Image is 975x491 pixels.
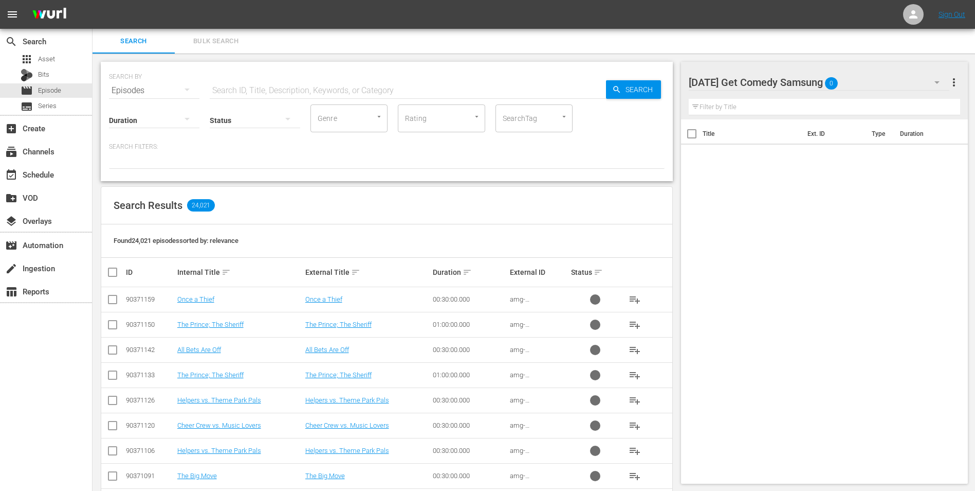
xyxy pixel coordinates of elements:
span: menu [6,8,19,21]
button: Search [606,80,661,99]
img: ans4CAIJ8jUAAAAAAAAAAAAAAAAAAAAAAAAgQb4GAAAAAAAAAAAAAAAAAAAAAAAAJMjXAAAAAAAAAAAAAAAAAAAAAAAAgAT5G... [25,3,74,27]
span: Ingestion [5,262,17,275]
div: 90371120 [126,422,174,429]
span: playlist_add [629,445,641,457]
div: 90371091 [126,472,174,480]
div: 90371133 [126,371,174,379]
span: Search [99,36,169,47]
a: Once a Thief [305,295,342,303]
button: playlist_add [622,439,647,463]
span: sort [594,268,603,277]
a: Helpers vs. Theme Park Pals [305,447,389,454]
a: The Prince; The Sheriff [177,321,244,328]
div: External ID [510,268,568,276]
div: 90371126 [126,396,174,404]
div: [DATE] Get Comedy Samsung [689,68,950,97]
a: The Big Move [177,472,217,480]
span: amg-EP029717390060 [510,447,561,462]
span: Series [21,100,33,113]
div: 01:00:00.000 [433,321,506,328]
button: Open [559,112,569,121]
a: The Prince; The Sheriff [305,321,372,328]
button: more_vert [948,70,960,95]
span: playlist_add [629,344,641,356]
span: Search [5,36,17,48]
span: Automation [5,239,17,252]
span: Search Results [114,199,182,212]
span: playlist_add [629,319,641,331]
button: playlist_add [622,312,647,337]
button: playlist_add [622,363,647,388]
span: playlist_add [629,470,641,482]
a: All Bets Are Off [177,346,221,354]
div: Status [571,266,619,278]
button: Open [374,112,384,121]
span: amg-EP029717390060 [510,396,561,412]
a: Once a Thief [177,295,214,303]
span: Episode [38,85,61,96]
span: Found 24,021 episodes sorted by: relevance [114,237,238,244]
button: playlist_add [622,388,647,413]
span: amg-EP000015630227 [510,371,561,387]
a: Cheer Crew vs. Music Lovers [177,422,261,429]
span: Episode [21,84,33,97]
button: Open [472,112,482,121]
div: 90371106 [126,447,174,454]
span: playlist_add [629,419,641,432]
span: VOD [5,192,17,204]
span: sort [463,268,472,277]
p: Search Filters: [109,143,665,151]
div: 00:30:00.000 [433,346,506,354]
span: Bits [38,69,49,80]
th: Duration [894,119,955,148]
span: amg-EP000037070059 [510,295,561,311]
span: playlist_add [629,293,641,306]
span: amg-EP010727110129 [510,346,561,361]
a: The Prince; The Sheriff [305,371,372,379]
div: 00:30:00.000 [433,447,506,454]
span: Series [38,101,57,111]
div: 00:30:00.000 [433,472,506,480]
a: All Bets Are Off [305,346,349,354]
div: 90371159 [126,295,174,303]
span: Create [5,122,17,135]
div: Episodes [109,76,199,105]
button: playlist_add [622,338,647,362]
div: Duration [433,266,506,278]
a: Helpers vs. Theme Park Pals [305,396,389,404]
button: playlist_add [622,413,647,438]
span: sort [222,268,231,277]
div: 00:30:00.000 [433,422,506,429]
span: Search [621,80,661,99]
button: playlist_add [622,464,647,488]
span: amg-EP030921270064 [510,422,561,437]
span: 24,021 [187,199,215,212]
th: Type [866,119,894,148]
span: Overlays [5,215,17,227]
div: 90371142 [126,346,174,354]
div: ID [126,268,174,276]
span: more_vert [948,76,960,89]
span: amg-EP000018980063 [510,472,561,487]
div: 90371150 [126,321,174,328]
a: Helpers vs. Theme Park Pals [177,396,261,404]
span: sort [351,268,360,277]
div: Internal Title [177,266,302,278]
div: External Title [305,266,430,278]
th: Ext. ID [801,119,866,148]
a: Sign Out [939,10,965,19]
div: Bits [21,69,33,81]
div: 01:00:00.000 [433,371,506,379]
button: playlist_add [622,287,647,312]
span: Schedule [5,169,17,181]
span: amg-EP000015630227 [510,321,561,336]
a: Helpers vs. Theme Park Pals [177,447,261,454]
th: Title [703,119,801,148]
span: Asset [38,54,55,64]
span: playlist_add [629,394,641,407]
span: Reports [5,286,17,298]
div: 00:30:00.000 [433,396,506,404]
span: Channels [5,146,17,158]
span: Bulk Search [181,36,251,47]
a: Cheer Crew vs. Music Lovers [305,422,389,429]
